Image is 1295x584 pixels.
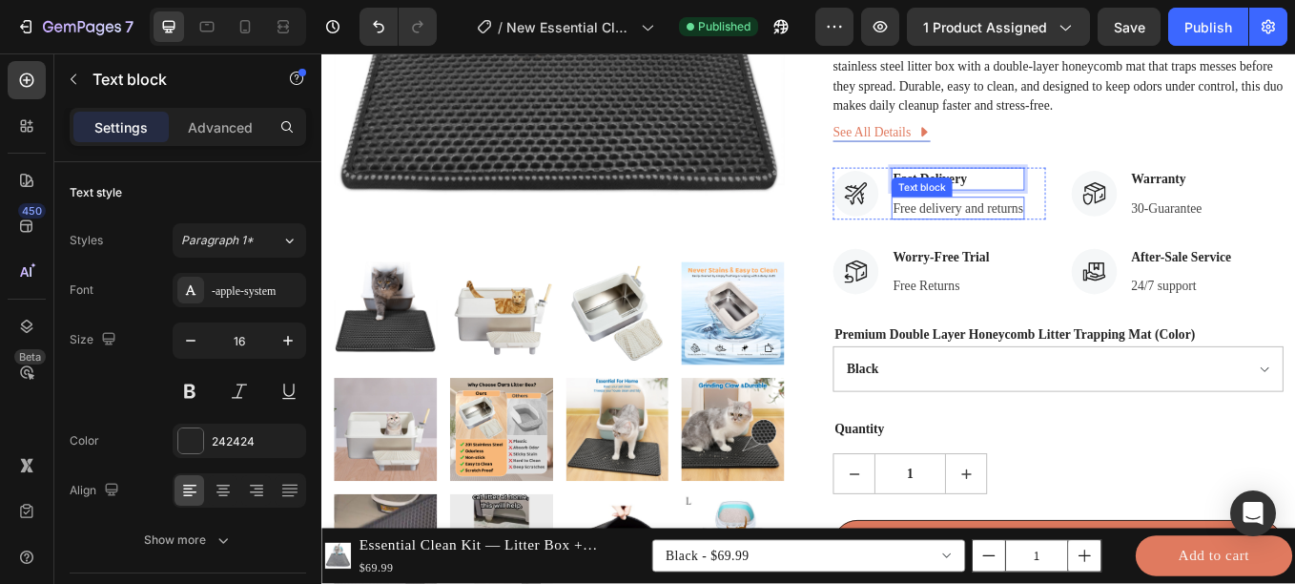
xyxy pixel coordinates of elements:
p: Advanced [188,117,253,137]
span: 1 product assigned [923,17,1047,37]
p: After-Sale Service [952,228,1069,251]
iframe: Design area [321,53,1295,584]
div: Beta [14,349,46,365]
button: Paragraph 1* [173,223,306,258]
div: Text style [70,184,122,201]
input: quantity [649,471,733,517]
button: 1 product assigned [907,8,1090,46]
div: -apple-system [212,282,301,300]
span: Published [698,18,750,35]
p: 7 [125,15,134,38]
p: Settings [94,117,148,137]
div: 450 [18,203,46,219]
button: increment [733,471,781,517]
p: Free delivery and returns [671,171,824,194]
div: Color [70,432,99,449]
div: Size [70,327,120,353]
button: decrement [602,471,649,517]
button: Publish [1168,8,1248,46]
span: Save [1114,19,1145,35]
span: / [498,17,503,37]
div: Text block [673,149,737,166]
a: See All Details [601,81,715,104]
p: 30-Guarantee [952,171,1035,194]
button: Show more [70,523,306,557]
legend: Premium Double Layer Honeycomb Litter Trapping Mat (Color) [601,318,1028,344]
img: Comparison of a stainless steel litter box with other types on a wooden surface. [151,382,272,503]
button: Save [1098,8,1161,46]
div: Publish [1184,17,1232,37]
div: Align [70,478,123,504]
div: Undo/Redo [360,8,437,46]
div: Quantity [601,428,1130,455]
div: Font [70,282,93,299]
span: New Essential Clean Kit Page [506,17,633,37]
div: Open Intercom Messenger [1230,490,1276,536]
div: 242424 [212,433,301,450]
p: See All Details [601,81,692,104]
span: Paragraph 1* [181,232,254,249]
p: Text block [92,68,255,91]
p: Free Returns [671,262,785,285]
div: Styles [70,232,103,249]
p: 24/7 support [952,262,1069,285]
button: 7 [8,8,142,46]
div: Show more [144,531,233,550]
p: Warranty [952,136,1035,159]
div: Rich Text Editor. Editing area: main [669,135,826,161]
p: Worry-Free Trial [671,228,785,251]
p: Fast Delivery [671,136,824,159]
